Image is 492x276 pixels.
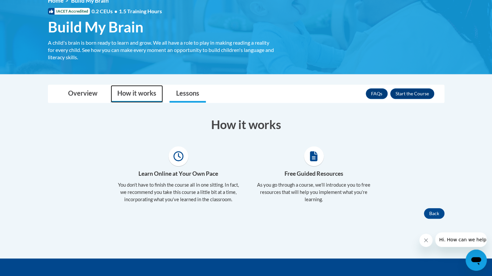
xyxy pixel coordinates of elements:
a: FAQs [366,88,388,99]
h4: Learn Online at Your Own Pace [116,169,241,178]
span: 0.2 CEUs [92,8,162,15]
p: As you go through a course, we’ll introduce you to free resources that will help you implement wh... [251,181,377,203]
span: IACET Accredited [48,8,90,15]
a: Lessons [170,85,206,103]
a: Overview [61,85,104,103]
iframe: Button to launch messaging window [466,250,487,271]
h4: Free Guided Resources [251,169,377,178]
span: Hi. How can we help? [4,5,54,10]
button: Back [424,208,444,219]
a: How it works [111,85,163,103]
iframe: Message from company [435,232,487,247]
p: You don’t have to finish the course all in one sitting. In fact, we recommend you take this cours... [116,181,241,203]
button: Enroll [390,88,434,99]
iframe: Close message [419,234,433,247]
span: Build My Brain [48,18,143,36]
span: 1.5 Training Hours [119,8,162,14]
h3: How it works [48,116,444,133]
div: A child's brain is born ready to learn and grow. We all have a role to play in making reading a r... [48,39,276,61]
span: • [114,8,117,14]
